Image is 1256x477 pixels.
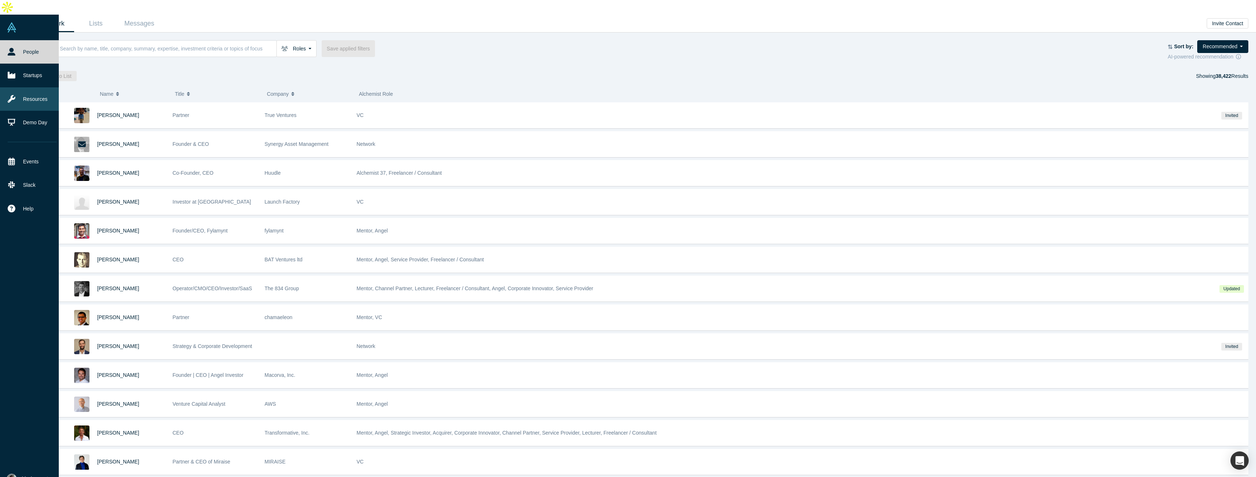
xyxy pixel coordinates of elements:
button: Roles [276,40,317,57]
img: Bill Kahlert's Profile Image [74,281,89,296]
span: Partner [173,314,189,320]
span: VC [357,459,364,465]
a: Messages [118,15,161,32]
div: Showing [1196,71,1248,81]
span: Investor at [GEOGRAPHIC_DATA] [173,199,251,205]
a: [PERSON_NAME] [97,141,139,147]
span: Name [100,86,113,102]
span: Title [175,86,184,102]
div: AI-powered recommendation [1168,53,1248,61]
span: Founder & CEO [173,141,209,147]
img: Patrick Kerr's Profile Image [74,194,89,210]
a: [PERSON_NAME] [97,343,139,349]
span: Help [23,205,34,213]
span: VC [357,199,364,205]
span: True Ventures [265,112,296,118]
a: [PERSON_NAME] [97,314,139,320]
a: [PERSON_NAME] [97,199,139,205]
img: Boye Hartmann's Profile Image [74,252,89,268]
img: Mehmet Yitmen's Profile Image [74,166,89,181]
a: [PERSON_NAME] [97,257,139,262]
span: AWS [265,401,276,407]
button: Save applied filters [322,40,375,57]
span: Partner [173,112,189,118]
a: [PERSON_NAME] [97,228,139,234]
button: Title [175,86,259,102]
span: Synergy Asset Management [265,141,329,147]
button: Company [267,86,351,102]
span: Results [1215,73,1248,79]
span: Venture Capital Analyst [173,401,226,407]
img: Alex Ha's Profile Image [74,397,89,412]
span: Launch Factory [265,199,300,205]
span: VC [357,112,364,118]
span: Partner & CEO of Miraise [173,459,230,465]
span: Mentor, Angel [357,372,388,378]
span: Mentor, Angel, Service Provider, Freelancer / Consultant [357,257,484,262]
span: Updated [1219,285,1244,293]
a: Lists [74,15,118,32]
span: Strategy & Corporate Development [173,343,252,349]
img: Alchemist Vault Logo [7,22,17,33]
span: Transformative, Inc. [265,430,310,436]
a: [PERSON_NAME] [97,372,139,378]
span: Alchemist 37, Freelancer / Consultant [357,170,442,176]
a: [PERSON_NAME] [97,459,139,465]
span: Founder/CEO, Fylamynt [173,228,228,234]
span: chamaeleon [265,314,292,320]
span: Co-Founder, CEO [173,170,214,176]
span: Operator/CMO/CEO/Investor/SaaS [173,285,252,291]
img: Ashish Aggarwal's Profile Image [74,310,89,325]
span: Mentor, VC [357,314,382,320]
img: Malak Mohamad's Profile Image [74,339,89,354]
img: Pradeep Padala's Profile Image [74,223,89,239]
a: [PERSON_NAME] [97,170,139,176]
span: Invited [1221,112,1242,120]
span: Invited [1221,343,1242,351]
button: Recommended [1197,40,1248,53]
span: Mentor, Channel Partner, Lecturer, Freelancer / Consultant, Angel, Corporate Innovator, Service P... [357,285,593,291]
span: Founder | CEO | Angel Investor [173,372,244,378]
input: Search by name, title, company, summary, expertise, investment criteria or topics of focus [59,40,276,57]
strong: Sort by: [1174,43,1194,49]
span: Network [357,141,375,147]
span: BAT Ventures ltd [265,257,303,262]
span: MIRAISE [265,459,286,465]
a: [PERSON_NAME] [97,401,139,407]
a: [PERSON_NAME] [97,285,139,291]
span: CEO [173,430,184,436]
span: Mentor, Angel [357,228,388,234]
span: Network [357,343,375,349]
span: CEO [173,257,184,262]
button: Invite Contact [1207,18,1248,29]
span: The 834 Group [265,285,299,291]
button: Name [100,86,167,102]
a: [PERSON_NAME] [97,430,139,436]
img: Shin Iwata's Profile Image [74,454,89,470]
span: fylamynt [265,228,284,234]
span: Huudle [265,170,281,176]
span: Alchemist Role [359,91,393,97]
span: Mentor, Angel, Strategic Investor, Acquirer, Corporate Innovator, Channel Partner, Service Provid... [357,430,657,436]
img: Puneet Agarwal's Profile Image [74,108,89,123]
strong: 38,422 [1215,73,1231,79]
button: Add to List [42,71,77,81]
span: Mentor, Angel [357,401,388,407]
img: Mark Chasan's Profile Image [74,425,89,441]
a: [PERSON_NAME] [97,112,139,118]
img: Nathan Childress's Profile Image [74,368,89,383]
span: Macorva, Inc. [265,372,295,378]
span: Company [267,86,289,102]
